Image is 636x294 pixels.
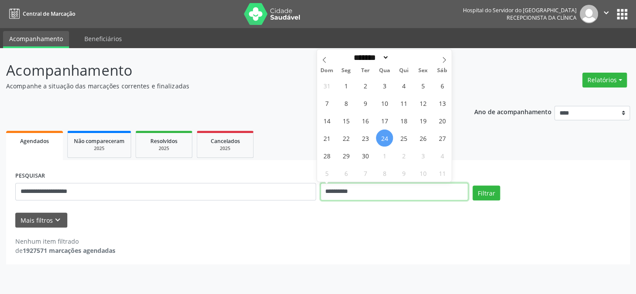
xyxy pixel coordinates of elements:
[376,94,393,112] span: Setembro 10, 2025
[203,145,247,152] div: 2025
[357,112,374,129] span: Setembro 16, 2025
[6,7,75,21] a: Central de Marcação
[3,31,69,48] a: Acompanhamento
[414,147,431,164] span: Outubro 3, 2025
[357,147,374,164] span: Setembro 30, 2025
[395,129,412,147] span: Setembro 25, 2025
[15,246,115,255] div: de
[357,129,374,147] span: Setembro 23, 2025
[74,145,125,152] div: 2025
[414,94,431,112] span: Setembro 12, 2025
[15,213,67,228] button: Mais filtroskeyboard_arrow_down
[432,68,452,73] span: Sáb
[376,77,393,94] span: Setembro 3, 2025
[20,137,49,145] span: Agendados
[395,112,412,129] span: Setembro 18, 2025
[150,137,177,145] span: Resolvidos
[414,112,431,129] span: Setembro 19, 2025
[580,5,598,23] img: img
[414,77,431,94] span: Setembro 5, 2025
[582,73,627,87] button: Relatórios
[598,5,615,23] button: 
[375,68,394,73] span: Qua
[337,94,354,112] span: Setembro 8, 2025
[337,147,354,164] span: Setembro 29, 2025
[318,147,335,164] span: Setembro 28, 2025
[15,237,115,246] div: Nenhum item filtrado
[337,112,354,129] span: Setembro 15, 2025
[395,77,412,94] span: Setembro 4, 2025
[6,81,443,91] p: Acompanhe a situação das marcações correntes e finalizadas
[15,169,45,183] label: PESQUISAR
[395,147,412,164] span: Outubro 2, 2025
[318,129,335,147] span: Setembro 21, 2025
[474,106,551,117] p: Ano de acompanhamento
[351,53,389,62] select: Month
[376,164,393,182] span: Outubro 8, 2025
[318,164,335,182] span: Outubro 5, 2025
[142,145,186,152] div: 2025
[318,77,335,94] span: Agosto 31, 2025
[357,164,374,182] span: Outubro 7, 2025
[337,77,354,94] span: Setembro 1, 2025
[23,10,75,17] span: Central de Marcação
[74,137,125,145] span: Não compareceram
[336,68,355,73] span: Seg
[23,246,115,255] strong: 1927571 marcações agendadas
[394,68,413,73] span: Qui
[434,94,451,112] span: Setembro 13, 2025
[507,14,577,21] span: Recepcionista da clínica
[337,129,354,147] span: Setembro 22, 2025
[601,8,611,17] i: 
[376,147,393,164] span: Outubro 1, 2025
[434,147,451,164] span: Outubro 4, 2025
[337,164,354,182] span: Outubro 6, 2025
[395,164,412,182] span: Outubro 9, 2025
[434,112,451,129] span: Setembro 20, 2025
[434,164,451,182] span: Outubro 11, 2025
[376,112,393,129] span: Setembro 17, 2025
[463,7,577,14] div: Hospital do Servidor do [GEOGRAPHIC_DATA]
[211,137,240,145] span: Cancelados
[317,68,336,73] span: Dom
[434,77,451,94] span: Setembro 6, 2025
[318,112,335,129] span: Setembro 14, 2025
[355,68,375,73] span: Ter
[318,94,335,112] span: Setembro 7, 2025
[395,94,412,112] span: Setembro 11, 2025
[615,7,630,22] button: apps
[6,59,443,81] p: Acompanhamento
[53,215,63,225] i: keyboard_arrow_down
[357,94,374,112] span: Setembro 9, 2025
[414,164,431,182] span: Outubro 10, 2025
[389,53,418,62] input: Year
[473,185,500,200] button: Filtrar
[78,31,128,46] a: Beneficiários
[414,129,431,147] span: Setembro 26, 2025
[434,129,451,147] span: Setembro 27, 2025
[376,129,393,147] span: Setembro 24, 2025
[413,68,432,73] span: Sex
[357,77,374,94] span: Setembro 2, 2025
